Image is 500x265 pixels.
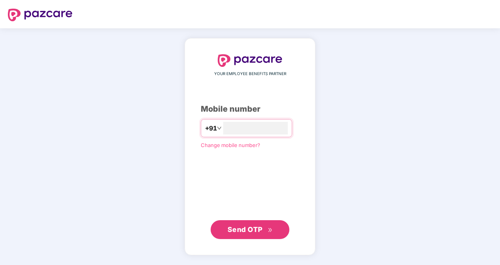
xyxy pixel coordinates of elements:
[201,103,299,115] div: Mobile number
[201,142,260,148] a: Change mobile number?
[268,228,273,233] span: double-right
[218,54,282,67] img: logo
[8,9,72,21] img: logo
[228,225,263,234] span: Send OTP
[214,71,286,77] span: YOUR EMPLOYEE BENEFITS PARTNER
[217,126,222,131] span: down
[211,220,289,239] button: Send OTPdouble-right
[205,123,217,133] span: +91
